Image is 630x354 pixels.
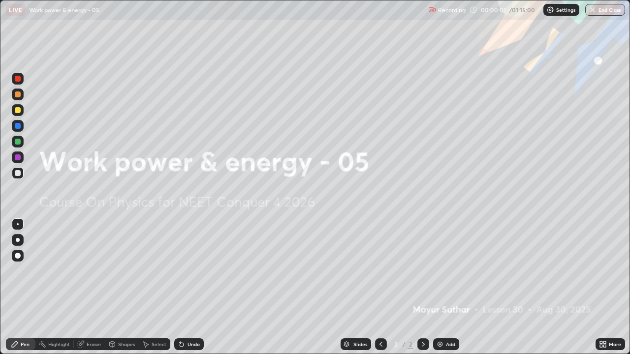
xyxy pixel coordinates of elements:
div: Shapes [118,342,135,347]
button: End Class [585,4,625,16]
div: 2 [391,341,401,347]
div: Highlight [48,342,70,347]
img: add-slide-button [436,340,444,348]
div: Eraser [87,342,101,347]
div: Slides [353,342,367,347]
div: 2 [408,340,413,349]
div: Add [446,342,455,347]
p: Settings [556,7,575,12]
img: end-class-cross [589,6,597,14]
img: recording.375f2c34.svg [428,6,436,14]
div: Undo [188,342,200,347]
div: Pen [21,342,30,347]
p: LIVE [9,6,22,14]
p: Work power & energy - 05 [29,6,99,14]
div: / [403,341,406,347]
p: Recording [438,6,466,14]
div: More [609,342,621,347]
div: Select [152,342,166,347]
img: class-settings-icons [546,6,554,14]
